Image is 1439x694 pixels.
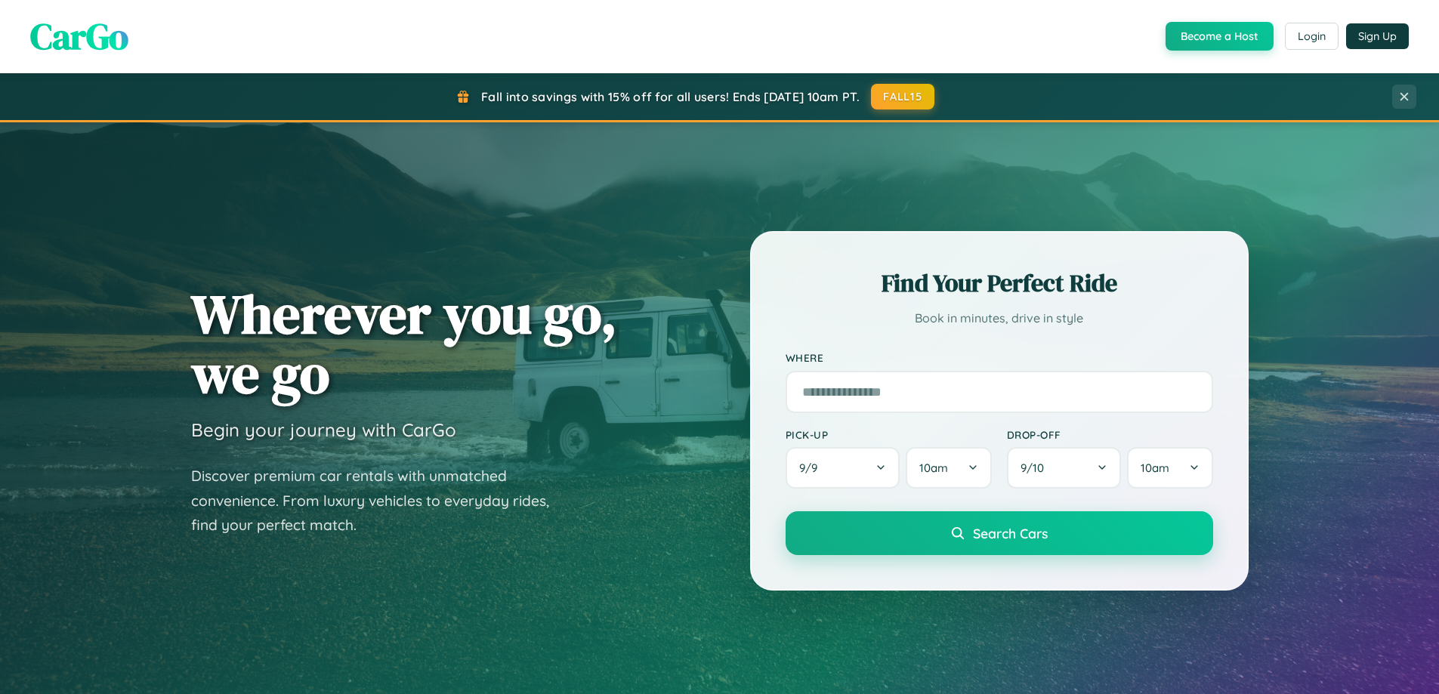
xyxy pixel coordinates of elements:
[1127,447,1212,489] button: 10am
[786,307,1213,329] p: Book in minutes, drive in style
[786,352,1213,365] label: Where
[1285,23,1339,50] button: Login
[481,89,860,104] span: Fall into savings with 15% off for all users! Ends [DATE] 10am PT.
[919,461,948,475] span: 10am
[191,418,456,441] h3: Begin your journey with CarGo
[191,464,569,538] p: Discover premium car rentals with unmatched convenience. From luxury vehicles to everyday rides, ...
[30,11,128,61] span: CarGo
[786,428,992,441] label: Pick-up
[799,461,825,475] span: 9 / 9
[1346,23,1409,49] button: Sign Up
[786,447,900,489] button: 9/9
[1021,461,1051,475] span: 9 / 10
[1166,22,1274,51] button: Become a Host
[191,284,617,403] h1: Wherever you go, we go
[1007,447,1122,489] button: 9/10
[871,84,934,109] button: FALL15
[786,267,1213,300] h2: Find Your Perfect Ride
[786,511,1213,555] button: Search Cars
[906,447,991,489] button: 10am
[973,525,1048,541] span: Search Cars
[1007,428,1213,441] label: Drop-off
[1141,461,1169,475] span: 10am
